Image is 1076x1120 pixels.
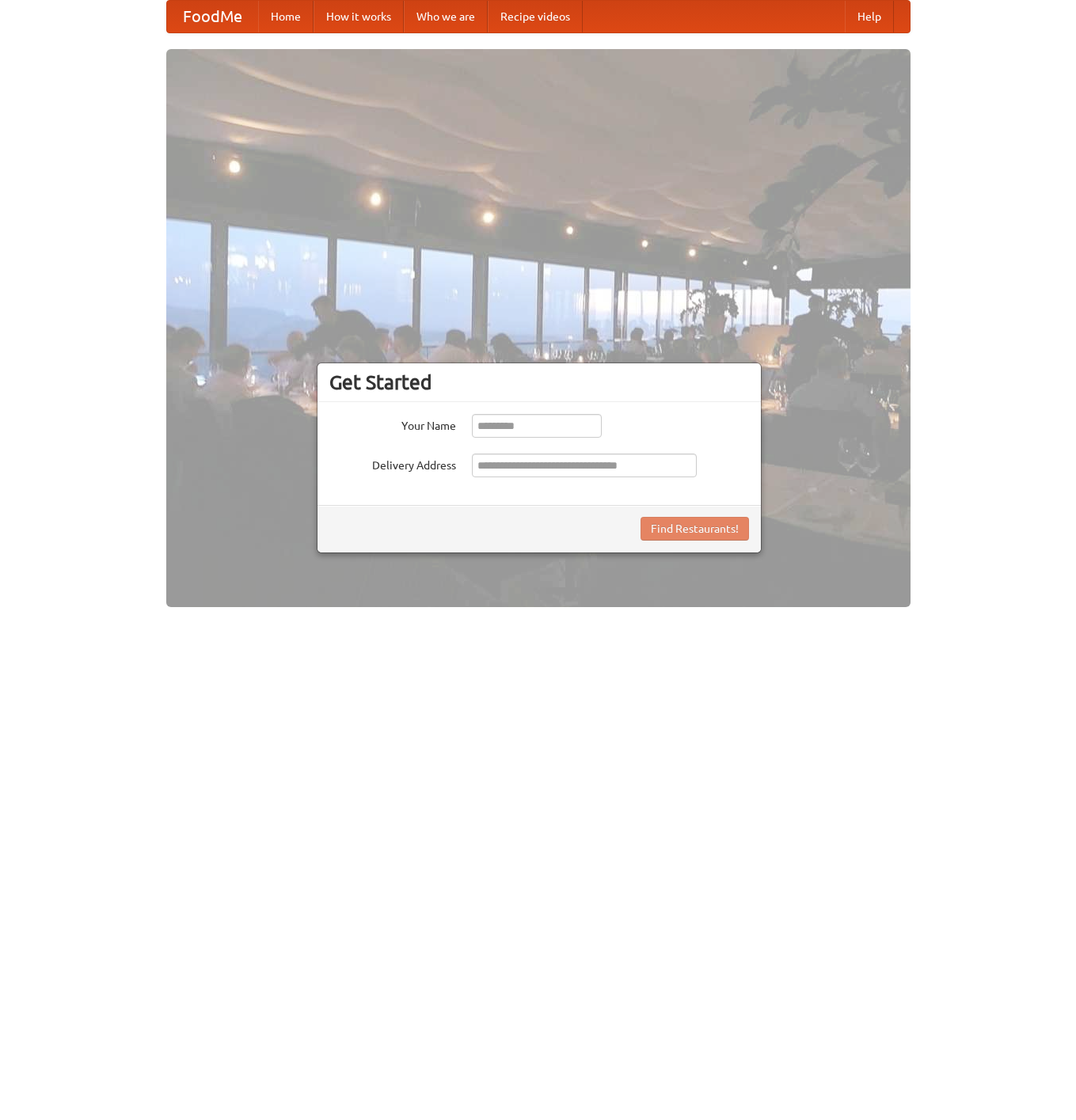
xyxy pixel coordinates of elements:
[404,1,488,32] a: Who we are
[167,1,258,32] a: FoodMe
[641,517,749,541] button: Find Restaurants!
[845,1,894,32] a: Help
[329,454,456,473] label: Delivery Address
[329,370,749,394] h3: Get Started
[258,1,314,32] a: Home
[488,1,583,32] a: Recipe videos
[314,1,404,32] a: How it works
[329,414,456,434] label: Your Name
